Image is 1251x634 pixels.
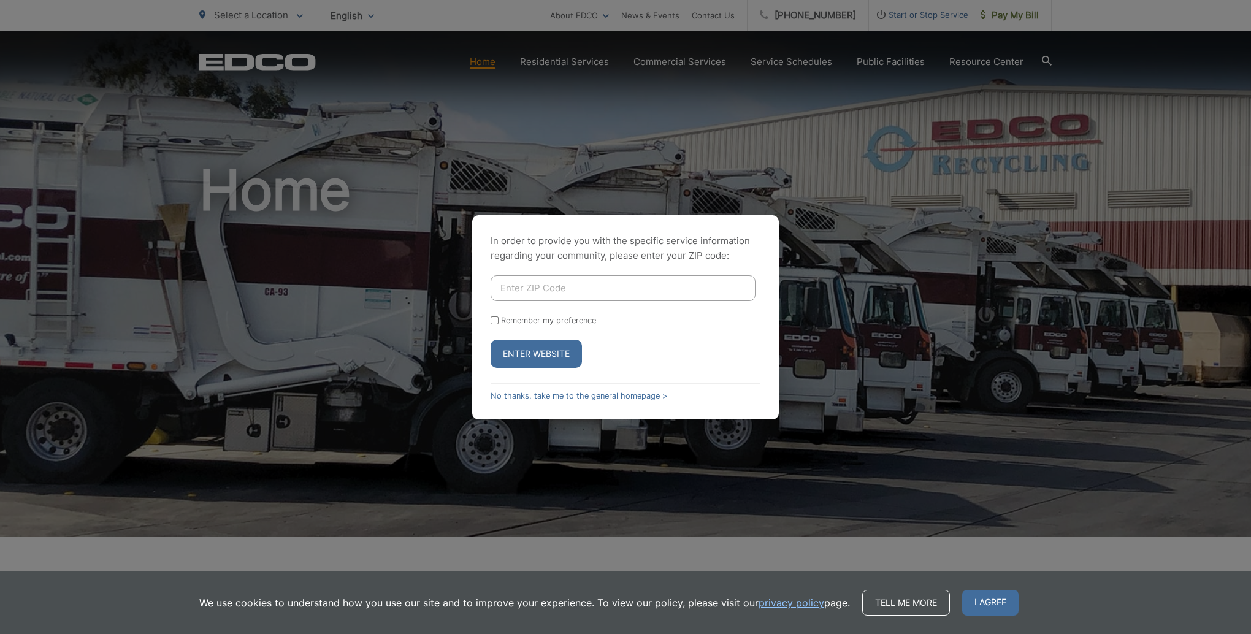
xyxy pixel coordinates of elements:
[491,275,756,301] input: Enter ZIP Code
[491,391,667,400] a: No thanks, take me to the general homepage >
[501,316,596,325] label: Remember my preference
[759,595,824,610] a: privacy policy
[862,590,950,616] a: Tell me more
[199,595,850,610] p: We use cookies to understand how you use our site and to improve your experience. To view our pol...
[491,340,582,368] button: Enter Website
[491,234,760,263] p: In order to provide you with the specific service information regarding your community, please en...
[962,590,1019,616] span: I agree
